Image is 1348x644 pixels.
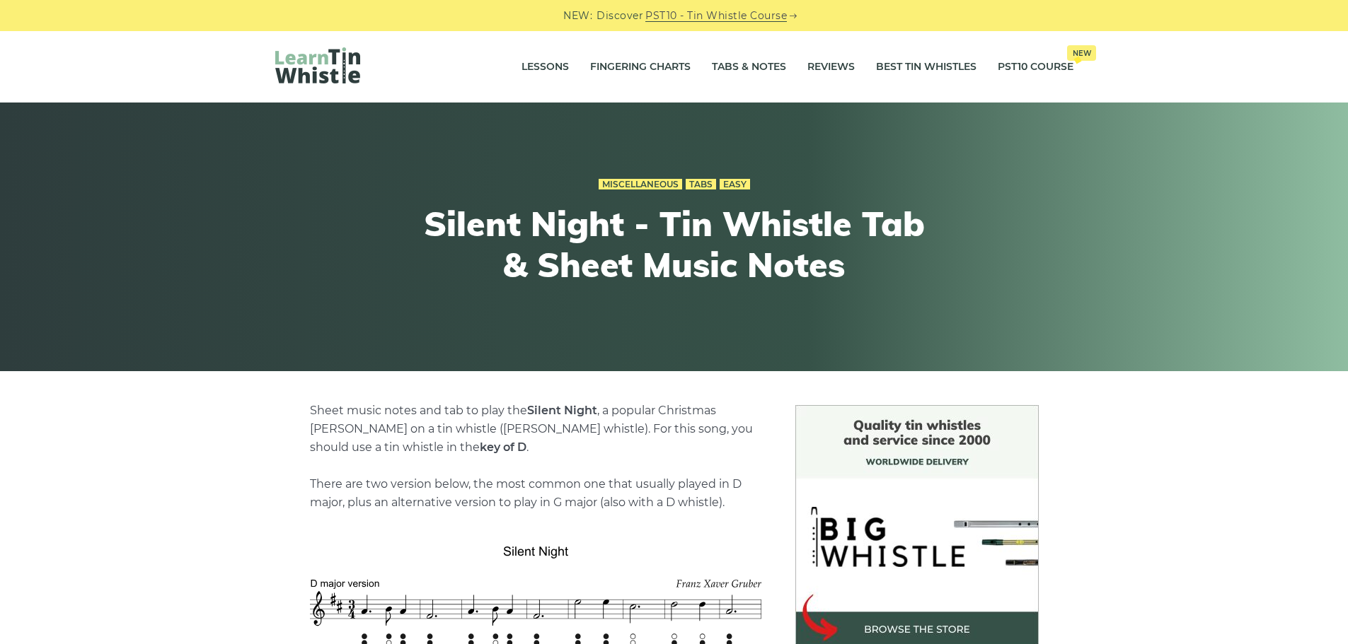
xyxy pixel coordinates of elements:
a: Tabs & Notes [712,49,786,85]
h1: Silent Night - Tin Whistle Tab & Sheet Music Notes [414,204,935,285]
img: LearnTinWhistle.com [275,47,360,83]
a: Easy [720,179,750,190]
span: New [1067,45,1096,61]
strong: Silent Night [527,404,597,417]
a: Reviews [807,49,855,85]
a: Best Tin Whistles [876,49,977,85]
strong: key of D [480,440,526,454]
a: Miscellaneous [599,179,682,190]
a: PST10 CourseNew [998,49,1073,85]
a: Tabs [686,179,716,190]
a: Lessons [522,49,569,85]
a: Fingering Charts [590,49,691,85]
p: Sheet music notes and tab to play the , a popular Christmas [PERSON_NAME] on a tin whistle ([PERS... [310,402,761,512]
